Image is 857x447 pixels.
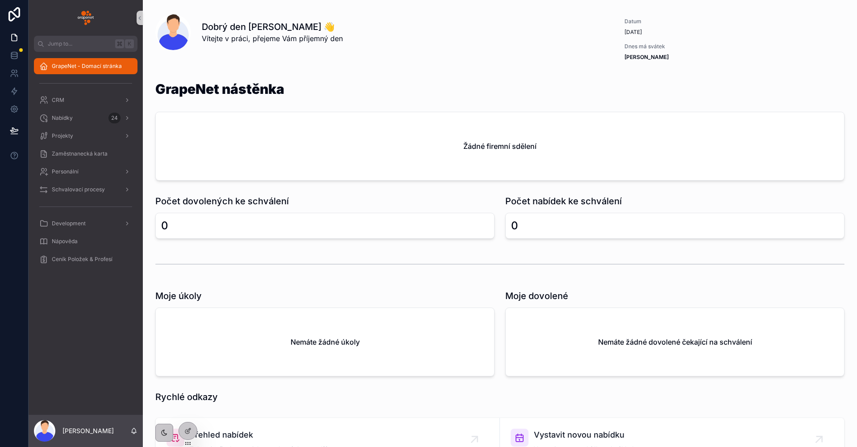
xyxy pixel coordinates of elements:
[34,36,137,52] button: Jump to...K
[78,11,94,25] img: App logo
[161,219,168,233] div: 0
[534,429,639,441] span: Vystavit novou nabídku
[34,58,137,74] a: GrapeNet - Domací stránka
[52,238,78,245] span: Nápověda
[34,181,137,198] a: Schvalovací procesy
[34,146,137,162] a: Zaměstnanecká karta
[52,114,73,122] span: Nabídky
[155,82,284,96] h1: GrapeNet nástěnka
[463,141,537,152] h2: Žádné firemní sdělení
[52,186,105,193] span: Schvalovací procesy
[34,128,137,144] a: Projekty
[34,92,137,108] a: CRM
[291,337,360,347] h2: Nemáte žádné úkoly
[624,29,717,36] span: [DATE]
[155,195,289,207] h1: Počet dovolených ke schválení
[505,290,568,302] h1: Moje dovolené
[202,21,343,33] h1: Dobrý den [PERSON_NAME] 👋
[34,233,137,249] a: Nápověda
[34,164,137,180] a: Personální
[52,256,112,263] span: Ceník Položek & Profesí
[34,215,137,232] a: Development
[624,18,717,25] span: Datum
[29,52,143,279] div: scrollable content
[52,132,73,139] span: Projekty
[598,337,752,347] h2: Nemáte žádné dovolené čekající na schválení
[155,391,218,403] h1: Rychlé odkazy
[190,429,332,441] span: Přehled nabídek
[52,63,122,70] span: GrapeNet - Domací stránka
[34,110,137,126] a: Nabídky24
[108,113,121,123] div: 24
[505,195,622,207] h1: Počet nabídek ke schválení
[624,43,717,50] span: Dnes má svátek
[52,220,86,227] span: Development
[34,251,137,267] a: Ceník Položek & Profesí
[202,33,343,44] span: Vítejte v práci, přejeme Vám příjemný den
[62,426,114,435] p: [PERSON_NAME]
[511,219,518,233] div: 0
[52,168,79,175] span: Personální
[48,40,112,47] span: Jump to...
[155,290,202,302] h1: Moje úkoly
[126,40,133,47] span: K
[52,150,108,157] span: Zaměstnanecká karta
[52,97,64,104] span: CRM
[624,54,669,60] strong: [PERSON_NAME]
